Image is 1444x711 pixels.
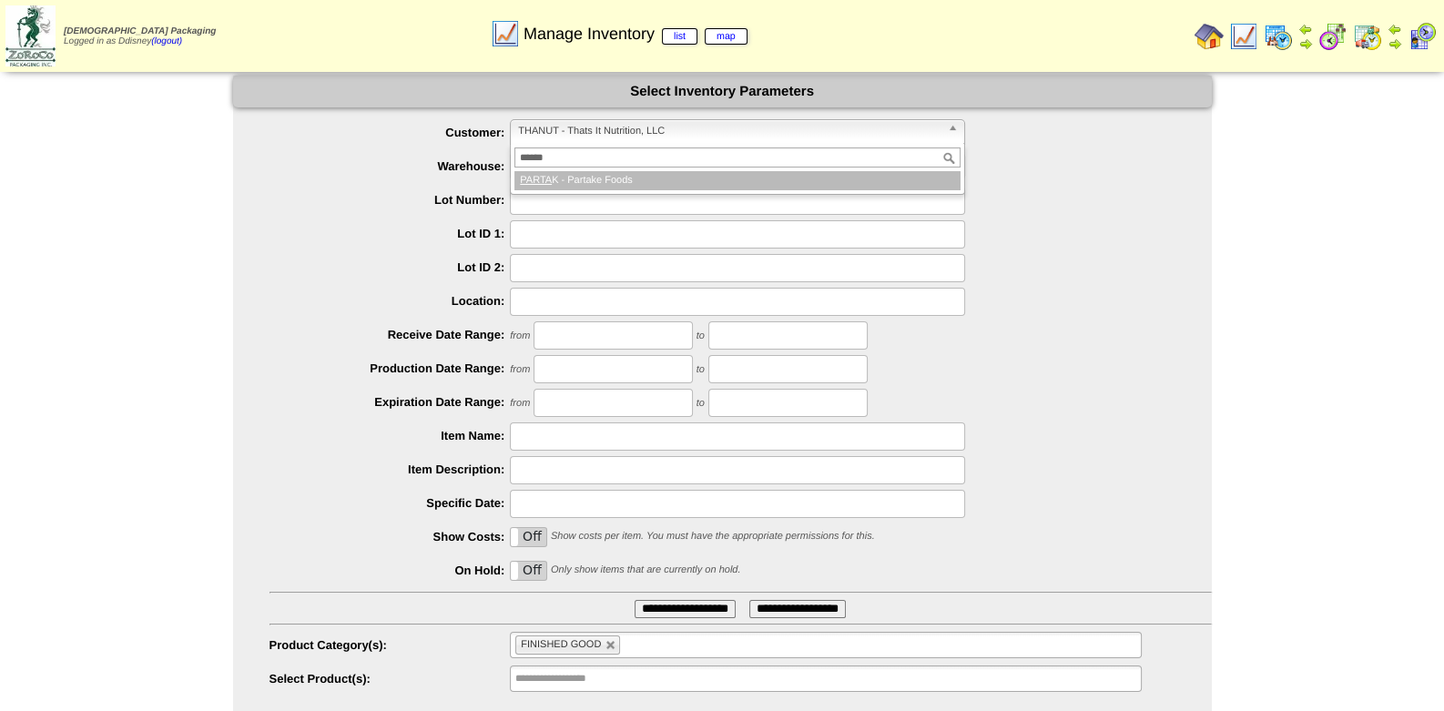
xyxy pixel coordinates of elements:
label: Item Name: [269,429,511,442]
label: Lot ID 2: [269,260,511,274]
a: map [705,28,747,45]
li: K - Partake Foods [514,171,961,190]
div: Select Inventory Parameters [233,76,1212,107]
label: Select Product(s): [269,672,511,686]
img: arrowleft.gif [1388,22,1402,36]
span: from [510,398,530,409]
label: Product Category(s): [269,638,511,652]
img: calendarblend.gif [1318,22,1347,51]
span: to [697,398,705,409]
em: PARTA [520,175,552,186]
span: from [510,330,530,341]
img: calendarinout.gif [1353,22,1382,51]
label: Off [511,562,546,580]
span: Show costs per item. You must have the appropriate permissions for this. [551,531,875,542]
img: arrowleft.gif [1298,22,1313,36]
label: Customer: [269,126,511,139]
span: [DEMOGRAPHIC_DATA] Packaging [64,26,216,36]
label: Lot Number: [269,193,511,207]
span: Manage Inventory [524,25,747,44]
span: Only show items that are currently on hold. [551,564,740,575]
img: zoroco-logo-small.webp [5,5,56,66]
label: Off [511,528,546,546]
label: Expiration Date Range: [269,395,511,409]
label: Warehouse: [269,159,511,173]
img: arrowright.gif [1298,36,1313,51]
img: calendarcustomer.gif [1408,22,1437,51]
span: FINISHED GOOD [521,639,601,650]
span: Logged in as Ddisney [64,26,216,46]
img: arrowright.gif [1388,36,1402,51]
a: (logout) [151,36,182,46]
div: OnOff [510,561,547,581]
label: Item Description: [269,462,511,476]
label: Specific Date: [269,496,511,510]
img: line_graph.gif [1229,22,1258,51]
span: to [697,364,705,375]
div: OnOff [510,527,547,547]
label: On Hold: [269,564,511,577]
label: Location: [269,294,511,308]
label: Receive Date Range: [269,328,511,341]
img: calendarprod.gif [1264,22,1293,51]
span: from [510,364,530,375]
label: Lot ID 1: [269,227,511,240]
span: to [697,330,705,341]
label: Production Date Range: [269,361,511,375]
a: list [662,28,697,45]
label: Show Costs: [269,530,511,543]
span: THANUT - Thats It Nutrition, LLC [518,120,941,142]
img: home.gif [1195,22,1224,51]
img: line_graph.gif [491,19,520,48]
